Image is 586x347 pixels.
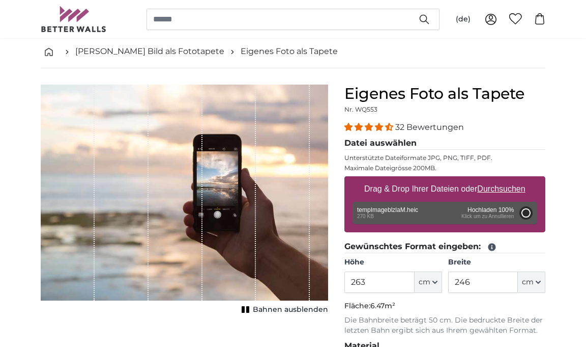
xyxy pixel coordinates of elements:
[41,85,328,317] div: 1 of 1
[478,184,525,193] u: Durchsuchen
[448,10,479,29] button: (de)
[253,305,328,315] span: Bahnen ausblenden
[419,277,430,287] span: cm
[415,272,442,293] button: cm
[239,303,328,317] button: Bahnen ausblenden
[344,301,545,311] p: Fläche:
[344,105,377,113] span: Nr. WQ553
[344,241,545,253] legend: Gewünschtes Format eingeben:
[344,257,442,268] label: Höhe
[344,154,545,162] p: Unterstützte Dateiformate JPG, PNG, TIFF, PDF.
[41,35,545,68] nav: breadcrumbs
[75,45,224,58] a: [PERSON_NAME] Bild als Fototapete
[522,277,534,287] span: cm
[448,257,545,268] label: Breite
[41,6,107,32] img: Betterwalls
[360,179,530,199] label: Drag & Drop Ihrer Dateien oder
[344,315,545,336] p: Die Bahnbreite beträgt 50 cm. Die bedruckte Breite der letzten Bahn ergibt sich aus Ihrem gewählt...
[344,137,545,150] legend: Datei auswählen
[344,85,545,103] h1: Eigenes Foto als Tapete
[370,301,395,310] span: 6.47m²
[241,45,338,58] a: Eigenes Foto als Tapete
[344,164,545,172] p: Maximale Dateigrösse 200MB.
[344,122,395,132] span: 4.31 stars
[518,272,545,293] button: cm
[395,122,464,132] span: 32 Bewertungen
